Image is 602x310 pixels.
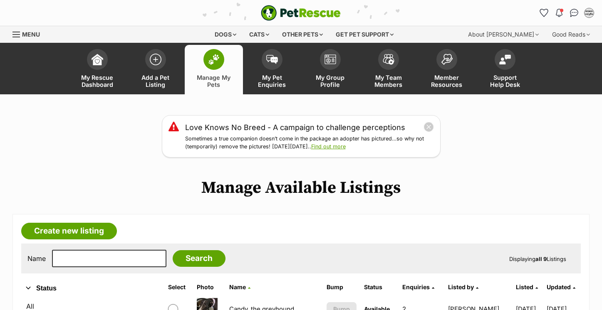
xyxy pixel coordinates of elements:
img: add-pet-listing-icon-0afa8454b4691262ce3f59096e99ab1cd57d4a30225e0717b998d2c9b9846f56.svg [150,54,161,65]
a: My Group Profile [301,45,359,94]
input: Search [173,250,225,267]
a: My Team Members [359,45,418,94]
th: Select [165,280,193,294]
a: Member Resources [418,45,476,94]
a: Create new listing [21,223,117,239]
span: translation missing: en.admin.listings.index.attributes.enquiries [402,283,430,290]
a: PetRescue [261,5,341,21]
a: Name [229,283,250,290]
a: Favourites [538,6,551,20]
img: logo-e224e6f780fb5917bec1dbf3a21bbac754714ae5b6737aabdf751b685950b380.svg [261,5,341,21]
div: About [PERSON_NAME] [462,26,545,43]
img: team-members-icon-5396bd8760b3fe7c0b43da4ab00e1e3bb1a5d9ba89233759b79545d2d3fc5d0d.svg [383,54,394,65]
div: Other pets [276,26,329,43]
th: Photo [193,280,225,294]
img: notifications-46538b983faf8c2785f20acdc204bb7945ddae34d4c08c2a6579f10ce5e182be.svg [556,9,562,17]
button: My account [582,6,596,20]
img: Jasmin profile pic [585,9,593,17]
a: Support Help Desk [476,45,534,94]
a: Love Knows No Breed - A campaign to challenge perceptions [185,122,405,133]
a: Manage My Pets [185,45,243,94]
span: Name [229,283,246,290]
button: Status [21,283,156,294]
img: manage-my-pets-icon-02211641906a0b7f246fdf0571729dbe1e7629f14944591b6c1af311fb30b64b.svg [208,54,220,65]
a: Menu [12,26,46,41]
div: Good Reads [546,26,596,43]
img: member-resources-icon-8e73f808a243e03378d46382f2149f9095a855e16c252ad45f914b54edf8863c.svg [441,54,453,65]
a: My Pet Enquiries [243,45,301,94]
button: close [424,122,434,132]
span: My Rescue Dashboard [79,74,116,88]
span: Member Resources [428,74,466,88]
span: Updated [547,283,571,290]
span: Listed by [448,283,474,290]
a: Add a Pet Listing [126,45,185,94]
img: chat-41dd97257d64d25036548639549fe6c8038ab92f7586957e7f3b1b290dea8141.svg [570,9,579,17]
th: Status [361,280,398,294]
a: Find out more [311,143,346,150]
div: Dogs [209,26,242,43]
img: help-desk-icon-fdf02630f3aa405de69fd3d07c3f3aa587a6932b1a1747fa1d2bba05be0121f9.svg [499,54,511,64]
span: My Team Members [370,74,407,88]
ul: Account quick links [538,6,596,20]
span: My Pet Enquiries [253,74,291,88]
button: Notifications [552,6,566,20]
img: dashboard-icon-eb2f2d2d3e046f16d808141f083e7271f6b2e854fb5c12c21221c1fb7104beca.svg [92,54,103,65]
div: Get pet support [330,26,399,43]
span: My Group Profile [312,74,349,88]
span: Support Help Desk [486,74,524,88]
span: Menu [22,31,40,38]
strong: all 9 [535,256,547,262]
span: Add a Pet Listing [137,74,174,88]
label: Name [27,255,46,262]
img: pet-enquiries-icon-7e3ad2cf08bfb03b45e93fb7055b45f3efa6380592205ae92323e6603595dc1f.svg [266,55,278,64]
th: Bump [323,280,360,294]
a: Listed by [448,283,478,290]
span: Displaying Listings [509,256,566,262]
a: Listed [516,283,538,290]
p: Sometimes a true companion doesn’t come in the package an adopter has pictured…so why not (tempor... [185,135,434,151]
a: Enquiries [402,283,434,290]
a: Conversations [567,6,581,20]
a: Updated [547,283,575,290]
span: Listed [516,283,533,290]
div: Cats [243,26,275,43]
img: group-profile-icon-3fa3cf56718a62981997c0bc7e787c4b2cf8bcc04b72c1350f741eb67cf2f40e.svg [325,54,336,64]
span: Manage My Pets [195,74,233,88]
a: My Rescue Dashboard [68,45,126,94]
